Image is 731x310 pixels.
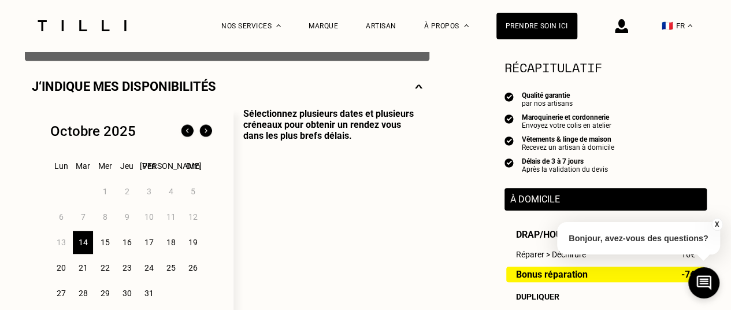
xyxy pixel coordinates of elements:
[496,13,577,39] a: Prendre soin ici
[117,231,137,254] div: 16
[95,256,115,279] div: 22
[183,256,203,279] div: 26
[522,113,611,121] div: Maroquinerie et cordonnerie
[504,157,514,168] img: icon list info
[522,91,573,99] div: Qualité garantie
[504,91,514,102] img: icon list info
[139,282,159,305] div: 31
[196,122,215,141] img: Mois suivant
[95,231,115,254] div: 15
[510,194,701,205] p: À domicile
[161,256,181,279] div: 25
[522,99,573,108] div: par nos artisans
[139,256,159,279] div: 24
[117,282,137,305] div: 30
[32,79,216,94] p: J‘indique mes disponibilités
[681,270,695,279] span: -7€
[139,231,159,254] div: 17
[516,270,588,279] span: Bonus réparation
[161,231,181,254] div: 18
[51,282,71,305] div: 27
[662,20,673,31] span: 🇫🇷
[183,231,203,254] div: 19
[504,58,707,77] section: Récapitulatif
[516,292,695,301] div: Dupliquer
[516,229,655,240] span: Drap/Housse de couette
[34,20,131,31] img: Logo du service de couturière Tilli
[117,256,137,279] div: 23
[688,24,692,27] img: menu déroulant
[557,222,720,254] p: Bonjour, avez-vous des questions?
[516,250,586,259] span: Réparer > Déchirure
[711,218,722,231] button: X
[73,231,93,254] div: 14
[309,22,338,30] a: Marque
[366,22,396,30] a: Artisan
[522,165,608,174] div: Après la validation du devis
[73,256,93,279] div: 21
[95,282,115,305] div: 29
[178,122,196,141] img: Mois précédent
[504,135,514,146] img: icon list info
[615,19,628,33] img: icône connexion
[51,256,71,279] div: 20
[522,157,608,165] div: Délais de 3 à 7 jours
[504,113,514,124] img: icon list info
[522,121,611,130] div: Envoyez votre colis en atelier
[50,123,136,139] div: Octobre 2025
[415,79,422,94] img: svg+xml;base64,PHN2ZyBmaWxsPSJub25lIiBoZWlnaHQ9IjE0IiB2aWV3Qm94PSIwIDAgMjggMTQiIHdpZHRoPSIyOCIgeG...
[522,143,614,152] div: Recevez un artisan à domicile
[276,24,281,27] img: Menu déroulant
[464,24,469,27] img: Menu déroulant à propos
[73,282,93,305] div: 28
[522,135,614,143] div: Vêtements & linge de maison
